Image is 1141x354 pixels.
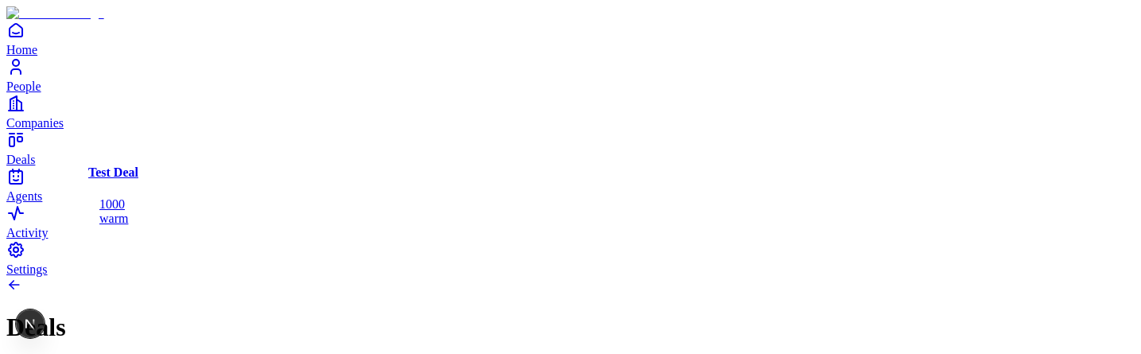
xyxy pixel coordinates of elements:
div: warm [88,212,381,226]
a: Deals [6,130,1135,166]
span: Deals [6,153,35,166]
a: Test Deal1000warm [88,165,381,225]
span: People [6,80,41,93]
span: Home [6,43,37,56]
span: Companies [6,116,64,130]
img: Item Brain Logo [6,6,104,21]
a: Agents [6,167,1135,203]
h1: Deals [6,313,1135,342]
span: Settings [6,263,48,276]
a: Home [6,21,1135,56]
a: Settings [6,240,1135,276]
h4: Test Deal [88,165,381,180]
span: Activity [6,226,48,239]
a: People [6,57,1135,93]
span: Agents [6,189,42,203]
a: Activity [6,204,1135,239]
a: Companies [6,94,1135,130]
div: 1000 [88,197,381,212]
